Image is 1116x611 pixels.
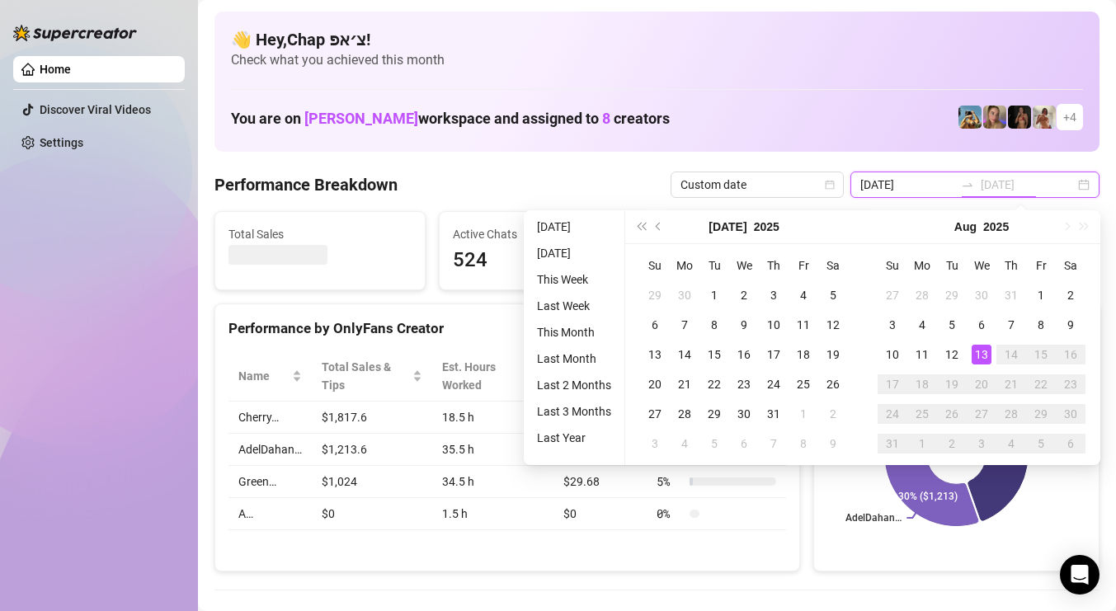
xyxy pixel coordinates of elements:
[530,322,618,342] li: This Month
[1001,285,1021,305] div: 31
[530,428,618,448] li: Last Year
[954,210,977,243] button: Choose a month
[996,369,1026,399] td: 2025-08-21
[1031,404,1051,424] div: 29
[640,369,670,399] td: 2025-07-20
[912,285,932,305] div: 28
[699,280,729,310] td: 2025-07-01
[972,285,991,305] div: 30
[699,251,729,280] th: Tu
[967,369,996,399] td: 2025-08-20
[670,369,699,399] td: 2025-07-21
[759,369,789,399] td: 2025-07-24
[823,345,843,364] div: 19
[1056,399,1085,429] td: 2025-08-30
[972,404,991,424] div: 27
[1001,345,1021,364] div: 14
[675,315,695,335] div: 7
[878,340,907,369] td: 2025-08-10
[793,404,813,424] div: 1
[704,374,724,394] div: 22
[1061,285,1081,305] div: 2
[228,225,412,243] span: Total Sales
[907,369,937,399] td: 2025-08-18
[981,176,1075,194] input: End date
[214,173,398,196] h4: Performance Breakdown
[699,369,729,399] td: 2025-07-22
[878,251,907,280] th: Su
[883,374,902,394] div: 17
[530,217,618,237] li: [DATE]
[231,110,670,128] h1: You are on workspace and assigned to creators
[670,280,699,310] td: 2025-06-30
[759,280,789,310] td: 2025-07-03
[1031,345,1051,364] div: 15
[907,280,937,310] td: 2025-07-28
[883,345,902,364] div: 10
[432,402,554,434] td: 18.5 h
[937,429,967,458] td: 2025-09-02
[961,178,974,191] span: to
[228,434,312,466] td: AdelDahan…
[983,210,1009,243] button: Choose a year
[883,315,902,335] div: 3
[912,345,932,364] div: 11
[789,340,818,369] td: 2025-07-18
[789,369,818,399] td: 2025-07-25
[312,498,432,530] td: $0
[937,340,967,369] td: 2025-08-12
[907,429,937,458] td: 2025-09-01
[789,251,818,280] th: Fr
[1001,315,1021,335] div: 7
[640,340,670,369] td: 2025-07-13
[650,210,668,243] button: Previous month (PageUp)
[680,172,834,197] span: Custom date
[878,280,907,310] td: 2025-07-27
[912,434,932,454] div: 1
[878,399,907,429] td: 2025-08-24
[442,358,531,394] div: Est. Hours Worked
[699,399,729,429] td: 2025-07-29
[1001,434,1021,454] div: 4
[704,434,724,454] div: 5
[1026,399,1056,429] td: 2025-08-29
[238,367,289,385] span: Name
[645,345,665,364] div: 13
[1001,404,1021,424] div: 28
[675,285,695,305] div: 30
[1056,369,1085,399] td: 2025-08-23
[878,429,907,458] td: 2025-08-31
[907,340,937,369] td: 2025-08-11
[878,310,907,340] td: 2025-08-03
[818,280,848,310] td: 2025-07-05
[1031,374,1051,394] div: 22
[304,110,418,127] span: [PERSON_NAME]
[789,399,818,429] td: 2025-08-01
[883,285,902,305] div: 27
[1031,315,1051,335] div: 8
[907,399,937,429] td: 2025-08-25
[40,103,151,116] a: Discover Viral Videos
[759,251,789,280] th: Th
[729,369,759,399] td: 2025-07-23
[823,285,843,305] div: 5
[759,399,789,429] td: 2025-07-31
[640,280,670,310] td: 2025-06-29
[818,429,848,458] td: 2025-08-09
[972,374,991,394] div: 20
[996,340,1026,369] td: 2025-08-14
[675,404,695,424] div: 28
[967,340,996,369] td: 2025-08-13
[937,369,967,399] td: 2025-08-19
[764,315,784,335] div: 10
[818,251,848,280] th: Sa
[764,345,784,364] div: 17
[231,28,1083,51] h4: 👋 Hey, Chap צ׳אפ !
[670,399,699,429] td: 2025-07-28
[704,404,724,424] div: 29
[1033,106,1056,129] img: Green
[670,251,699,280] th: Mo
[754,210,779,243] button: Choose a year
[961,178,974,191] span: swap-right
[530,270,618,289] li: This Week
